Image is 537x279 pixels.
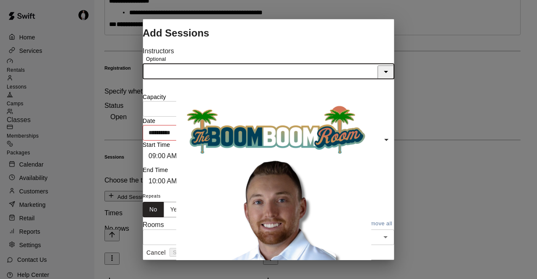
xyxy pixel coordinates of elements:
p: Date [143,117,394,125]
button: No [143,202,164,217]
div: 10:00 AM [143,174,414,191]
button: Close [378,65,394,79]
span: Repeats [143,191,194,202]
p: Start Time [143,141,394,149]
button: Cancel [143,245,169,261]
button: Open [380,231,391,243]
span: Optional [146,56,166,62]
p: End Time [143,166,394,174]
div: 09:00 AM [143,149,414,166]
div: outlined button group [143,202,187,217]
label: Instructors [143,47,174,55]
p: Capacity [143,93,394,101]
h2: Add Sessions [143,27,394,39]
span: Rooms [143,221,164,228]
button: Remove all [361,217,394,230]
